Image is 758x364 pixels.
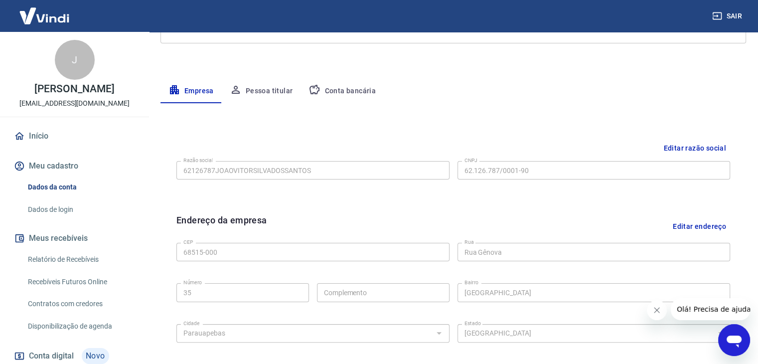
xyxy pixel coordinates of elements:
button: Conta bancária [301,79,384,103]
label: Rua [464,238,474,246]
iframe: Mensagem da empresa [671,298,750,320]
label: Estado [464,320,481,327]
a: Início [12,125,137,147]
span: Conta digital [29,349,74,363]
iframe: Fechar mensagem [647,300,667,320]
a: Disponibilização de agenda [24,316,137,337]
label: CEP [183,238,193,246]
h6: Endereço da empresa [176,213,267,239]
button: Meus recebíveis [12,227,137,249]
input: Digite aqui algumas palavras para buscar a cidade [179,327,430,340]
a: Relatório de Recebíveis [24,249,137,270]
span: Novo [82,348,109,364]
a: Dados de login [24,199,137,220]
label: Número [183,279,202,286]
a: Recebíveis Futuros Online [24,272,137,292]
label: Cidade [183,320,199,327]
label: Razão social [183,157,213,164]
p: [PERSON_NAME] [34,84,114,94]
button: Editar razão social [659,139,730,158]
button: Pessoa titular [222,79,301,103]
div: J [55,40,95,80]
a: Contratos com credores [24,294,137,314]
p: [EMAIL_ADDRESS][DOMAIN_NAME] [19,98,130,109]
span: Olá! Precisa de ajuda? [6,7,84,15]
button: Editar endereço [669,213,730,239]
button: Sair [710,7,746,25]
button: Meu cadastro [12,155,137,177]
iframe: Botão para abrir a janela de mensagens [718,324,750,356]
a: Dados da conta [24,177,137,197]
img: Vindi [12,0,77,31]
button: Empresa [160,79,222,103]
label: CNPJ [464,157,477,164]
label: Bairro [464,279,478,286]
